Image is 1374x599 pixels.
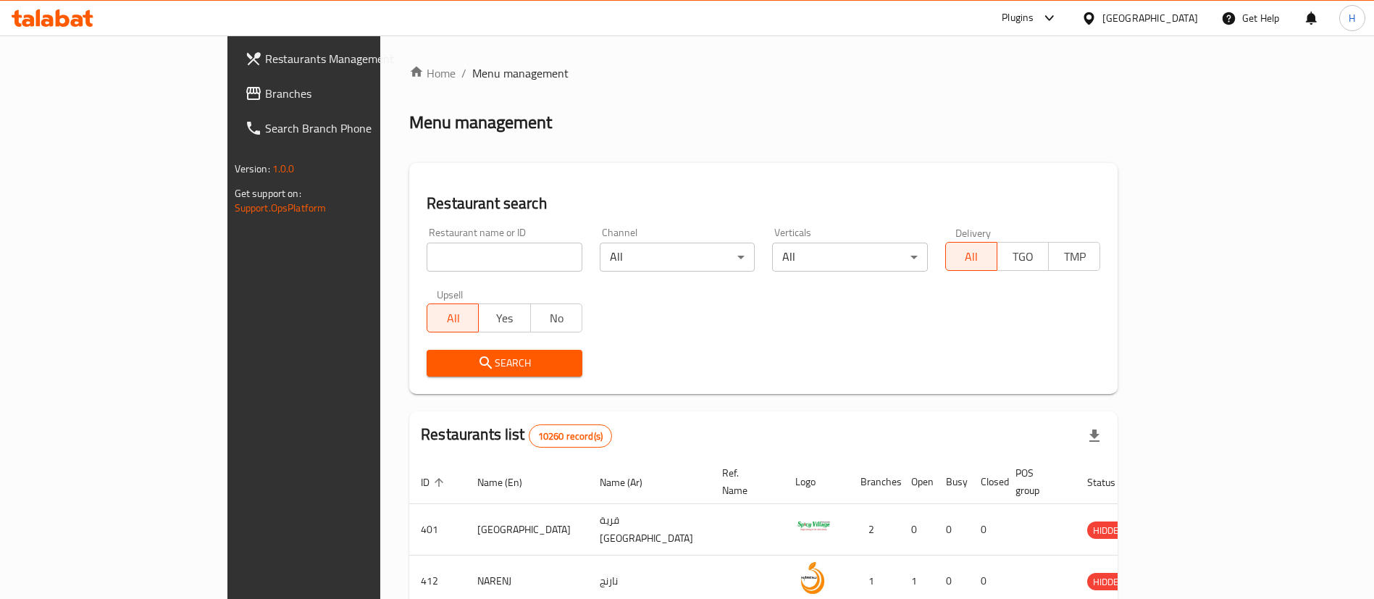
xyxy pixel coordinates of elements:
[265,50,445,67] span: Restaurants Management
[795,560,831,596] img: NARENJ
[233,111,457,146] a: Search Branch Phone
[477,474,541,491] span: Name (En)
[969,460,1004,504] th: Closed
[1077,419,1112,453] div: Export file
[438,354,571,372] span: Search
[934,460,969,504] th: Busy
[427,193,1100,214] h2: Restaurant search
[1002,9,1034,27] div: Plugins
[472,64,569,82] span: Menu management
[1087,573,1131,590] div: HIDDEN
[427,243,582,272] input: Search for restaurant name or ID..
[772,243,928,272] div: All
[1349,10,1355,26] span: H
[969,504,1004,556] td: 0
[1087,474,1134,491] span: Status
[952,246,992,267] span: All
[900,504,934,556] td: 0
[427,303,479,332] button: All
[588,504,711,556] td: قرية [GEOGRAPHIC_DATA]
[529,430,611,443] span: 10260 record(s)
[1048,242,1100,271] button: TMP
[272,159,295,178] span: 1.0.0
[1055,246,1094,267] span: TMP
[784,460,849,504] th: Logo
[427,350,582,377] button: Search
[600,243,755,272] div: All
[934,504,969,556] td: 0
[600,474,661,491] span: Name (Ar)
[265,85,445,102] span: Branches
[421,424,612,448] h2: Restaurants list
[997,242,1049,271] button: TGO
[849,460,900,504] th: Branches
[235,198,327,217] a: Support.OpsPlatform
[1087,574,1131,590] span: HIDDEN
[1087,521,1131,539] div: HIDDEN
[265,120,445,137] span: Search Branch Phone
[233,41,457,76] a: Restaurants Management
[1087,522,1131,539] span: HIDDEN
[529,424,612,448] div: Total records count
[409,111,552,134] h2: Menu management
[1015,464,1058,499] span: POS group
[955,227,992,238] label: Delivery
[421,474,448,491] span: ID
[485,308,524,329] span: Yes
[722,464,766,499] span: Ref. Name
[437,289,464,299] label: Upsell
[235,184,301,203] span: Get support on:
[409,64,1118,82] nav: breadcrumb
[478,303,530,332] button: Yes
[900,460,934,504] th: Open
[537,308,577,329] span: No
[233,76,457,111] a: Branches
[849,504,900,556] td: 2
[795,508,831,545] img: Spicy Village
[433,308,473,329] span: All
[945,242,997,271] button: All
[235,159,270,178] span: Version:
[530,303,582,332] button: No
[461,64,466,82] li: /
[1102,10,1198,26] div: [GEOGRAPHIC_DATA]
[1003,246,1043,267] span: TGO
[466,504,588,556] td: [GEOGRAPHIC_DATA]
